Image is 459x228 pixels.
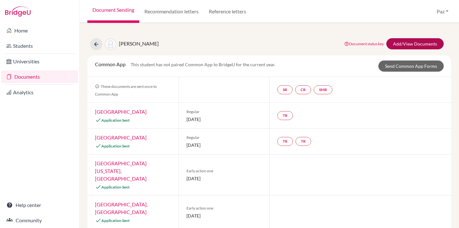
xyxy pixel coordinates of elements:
[386,38,444,49] a: Add/View Documents
[1,55,78,68] a: Universities
[434,5,451,18] button: Paz
[277,137,293,146] a: TR
[186,168,262,174] span: Early action one
[5,6,31,17] img: Bridge-U
[95,201,148,215] a: [GEOGRAPHIC_DATA], [GEOGRAPHIC_DATA]
[101,185,130,189] span: Application Sent
[1,86,78,99] a: Analytics
[95,61,126,67] span: Common App
[295,137,311,146] a: TR
[1,199,78,211] a: Help center
[344,41,384,46] a: Document status key
[186,116,262,123] span: [DATE]
[186,175,262,182] span: [DATE]
[186,109,262,115] span: Regular
[314,85,332,94] a: SMR
[277,85,293,94] a: SR
[378,61,444,72] a: Send Common App Forms
[277,111,293,120] a: TR
[101,218,130,223] span: Application Sent
[1,214,78,227] a: Community
[95,134,147,140] a: [GEOGRAPHIC_DATA]
[186,212,262,219] span: [DATE]
[101,118,130,123] span: Application Sent
[95,84,157,96] span: These documents are sent once to Common App
[95,160,147,182] a: [GEOGRAPHIC_DATA][US_STATE], [GEOGRAPHIC_DATA]
[1,70,78,83] a: Documents
[131,62,275,67] span: This student has not paired Common App to BridgeU for the current year.
[1,39,78,52] a: Students
[119,40,159,46] span: [PERSON_NAME]
[1,24,78,37] a: Home
[95,109,147,115] a: [GEOGRAPHIC_DATA]
[186,135,262,140] span: Regular
[186,142,262,148] span: [DATE]
[101,144,130,148] span: Application Sent
[295,85,311,94] a: CR
[186,205,262,211] span: Early action one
